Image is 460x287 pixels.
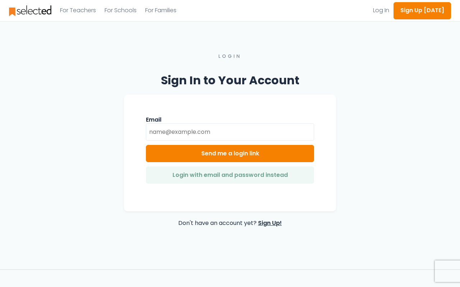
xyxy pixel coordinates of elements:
[146,166,314,184] button: Login with email and password instead
[161,74,299,87] h1: Sign In to Your Account
[178,220,282,226] div: Don't have an account yet?
[146,123,314,141] input: name@example.com
[9,5,51,16] img: logo.svg
[146,145,314,162] button: Send me a login link
[146,116,161,124] label: Email
[218,54,241,59] div: LOGIN
[60,7,96,14] a: For Teachers
[145,7,176,14] a: For Families
[105,7,137,14] a: For Schools
[373,7,389,14] a: Log In
[394,2,451,19] button: Sign Up [DATE]
[258,219,282,227] a: Sign Up!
